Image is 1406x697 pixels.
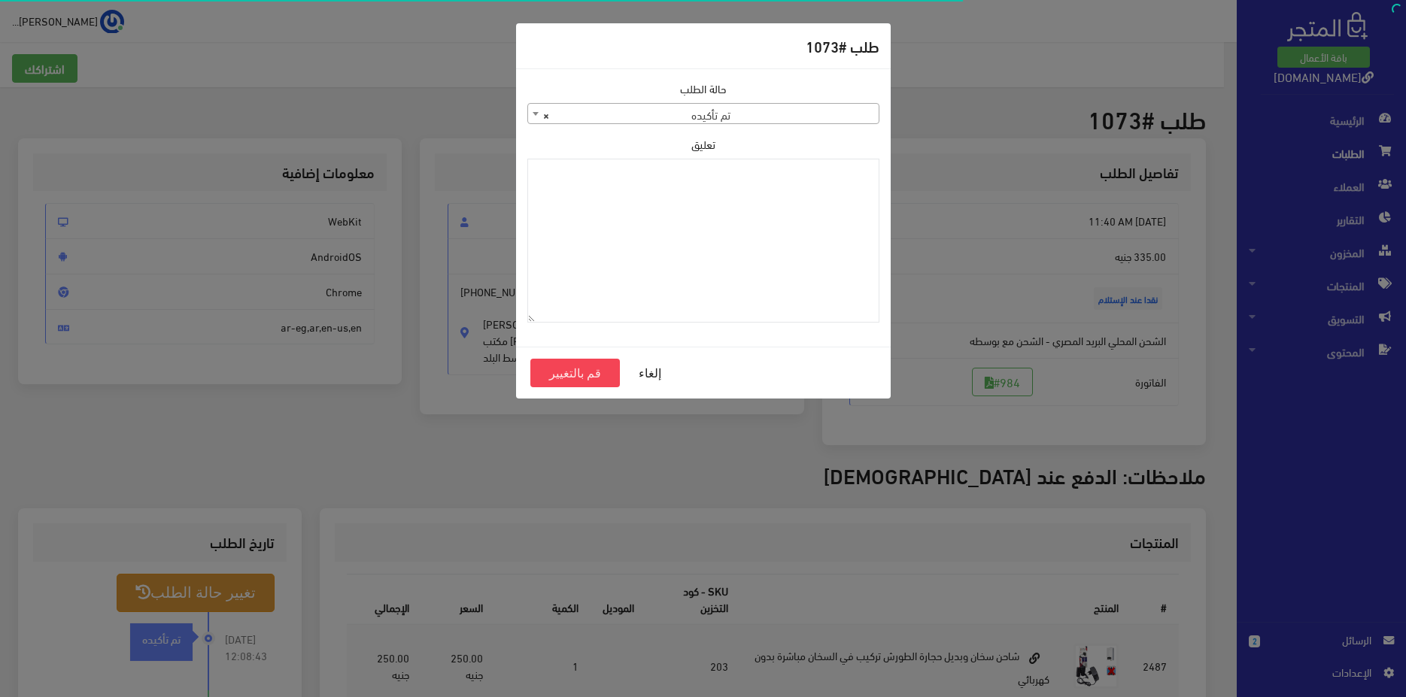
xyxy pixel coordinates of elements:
span: × [543,104,549,125]
label: حالة الطلب [680,80,727,97]
button: إلغاء [620,359,680,387]
span: تم تأكيده [527,103,879,124]
span: تم تأكيده [528,104,879,125]
label: تعليق [691,136,715,153]
h5: طلب #1073 [806,35,879,57]
button: قم بالتغيير [530,359,621,387]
